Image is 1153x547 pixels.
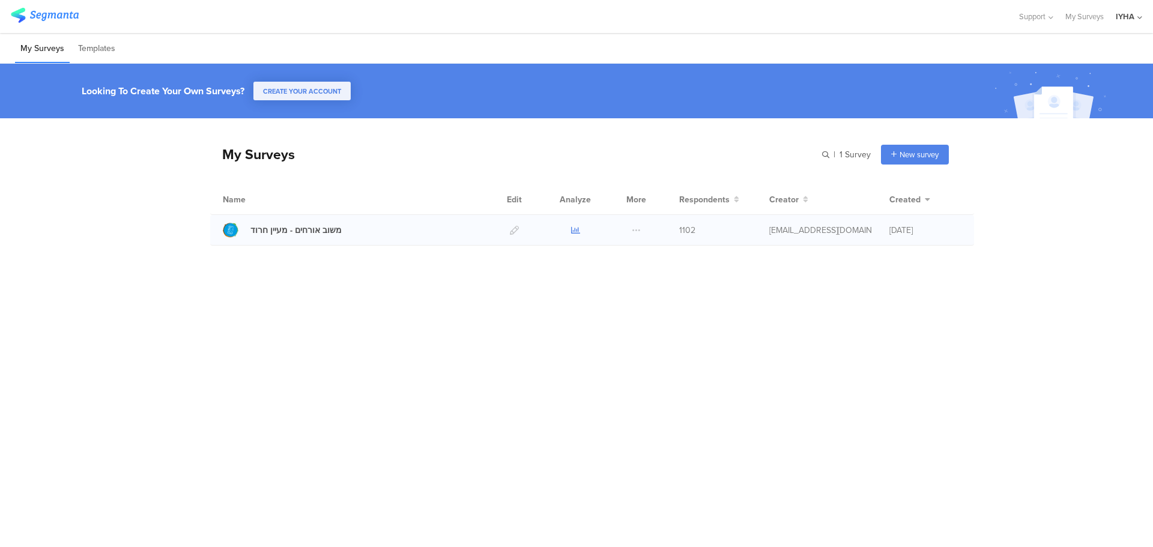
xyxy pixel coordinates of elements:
[263,86,341,96] span: CREATE YOUR ACCOUNT
[501,184,527,214] div: Edit
[679,193,739,206] button: Respondents
[889,193,930,206] button: Created
[990,67,1114,122] img: create_account_image.svg
[623,184,649,214] div: More
[250,224,342,237] div: משוב אורחים - מעיין חרוד
[832,148,837,161] span: |
[840,148,871,161] span: 1 Survey
[82,84,244,98] div: Looking To Create Your Own Surveys?
[769,193,808,206] button: Creator
[900,149,939,160] span: New survey
[769,193,799,206] span: Creator
[11,8,79,23] img: segmanta logo
[253,82,351,100] button: CREATE YOUR ACCOUNT
[15,35,70,63] li: My Surveys
[223,222,342,238] a: משוב אורחים - מעיין חרוד
[1116,11,1134,22] div: IYHA
[1019,11,1046,22] span: Support
[889,224,961,237] div: [DATE]
[889,193,921,206] span: Created
[769,224,871,237] div: ofir@iyha.org.il
[679,193,730,206] span: Respondents
[73,35,121,63] li: Templates
[679,224,695,237] span: 1102
[210,144,295,165] div: My Surveys
[223,193,295,206] div: Name
[557,184,593,214] div: Analyze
